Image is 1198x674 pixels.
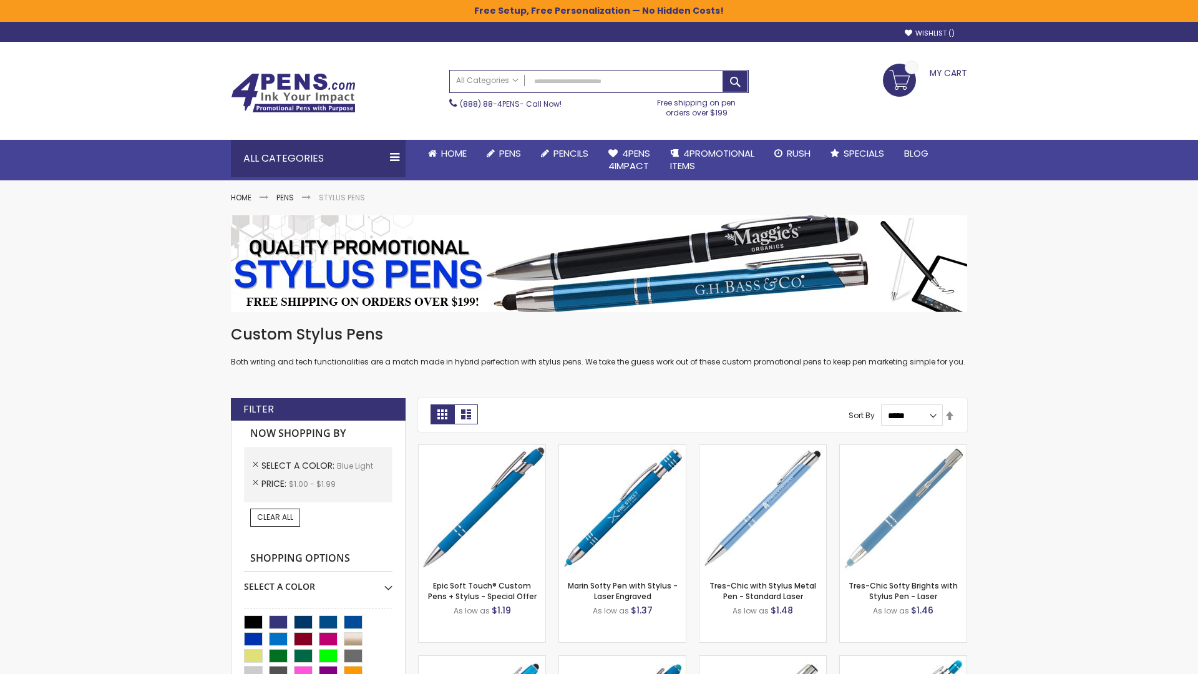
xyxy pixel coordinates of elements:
span: Clear All [257,512,293,522]
span: As low as [733,605,769,616]
span: Blog [904,147,928,160]
img: Marin Softy Pen with Stylus - Laser Engraved-Blue - Light [559,445,686,572]
a: Specials [821,140,894,167]
span: 4Pens 4impact [608,147,650,172]
span: As low as [873,605,909,616]
a: Pencils [531,140,598,167]
img: 4Pens Custom Pens and Promotional Products [231,73,356,113]
a: Tres-Chic with Stylus Metal Pen - Standard Laser [709,580,816,601]
div: Free shipping on pen orders over $199 [645,93,749,118]
a: 4P-MS8B-Blue - Light [419,444,545,455]
span: $1.19 [492,604,511,617]
a: (888) 88-4PENS [460,99,520,109]
span: $1.48 [771,604,793,617]
span: All Categories [456,76,519,85]
a: Pens [477,140,531,167]
span: Home [441,147,467,160]
div: All Categories [231,140,406,177]
label: Sort By [849,410,875,421]
a: 4PROMOTIONALITEMS [660,140,764,180]
a: Home [231,192,251,203]
img: Tres-Chic with Stylus Metal Pen - Standard Laser-Blue - Light [699,445,826,572]
h1: Custom Stylus Pens [231,325,967,344]
strong: Now Shopping by [244,421,392,447]
span: Price [261,477,289,490]
strong: Grid [431,404,454,424]
span: 4PROMOTIONAL ITEMS [670,147,754,172]
a: Home [418,140,477,167]
span: $1.46 [911,604,933,617]
a: Ellipse Stylus Pen - Standard Laser-Blue - Light [419,655,545,666]
a: Tres-Chic Touch Pen - Standard Laser-Blue - Light [699,655,826,666]
a: Rush [764,140,821,167]
a: Tres-Chic Softy Brights with Stylus Pen - Laser-Blue - Light [840,444,967,455]
a: Clear All [250,509,300,526]
div: Both writing and tech functionalities are a match made in hybrid perfection with stylus pens. We ... [231,325,967,368]
div: Select A Color [244,572,392,593]
span: Pens [499,147,521,160]
span: Blue Light [337,461,373,471]
a: Marin Softy Pen with Stylus - Laser Engraved [568,580,678,601]
a: Tres-Chic with Stylus Metal Pen - Standard Laser-Blue - Light [699,444,826,455]
span: Rush [787,147,811,160]
a: Tres-Chic Softy Brights with Stylus Pen - Laser [849,580,958,601]
span: $1.37 [631,604,653,617]
a: 4Pens4impact [598,140,660,180]
span: Select A Color [261,459,337,472]
a: Epic Soft Touch® Custom Pens + Stylus - Special Offer [428,580,537,601]
a: Phoenix Softy Brights with Stylus Pen - Laser-Blue - Light [840,655,967,666]
span: Specials [844,147,884,160]
span: $1.00 - $1.99 [289,479,336,489]
a: Pens [276,192,294,203]
span: Pencils [553,147,588,160]
span: As low as [593,605,629,616]
strong: Stylus Pens [319,192,365,203]
a: All Categories [450,71,525,91]
img: Stylus Pens [231,215,967,312]
strong: Shopping Options [244,545,392,572]
img: Tres-Chic Softy Brights with Stylus Pen - Laser-Blue - Light [840,445,967,572]
img: 4P-MS8B-Blue - Light [419,445,545,572]
a: Ellipse Softy Brights with Stylus Pen - Laser-Blue - Light [559,655,686,666]
a: Marin Softy Pen with Stylus - Laser Engraved-Blue - Light [559,444,686,455]
strong: Filter [243,403,274,416]
a: Wishlist [905,29,955,38]
a: Blog [894,140,938,167]
span: - Call Now! [460,99,562,109]
span: As low as [454,605,490,616]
